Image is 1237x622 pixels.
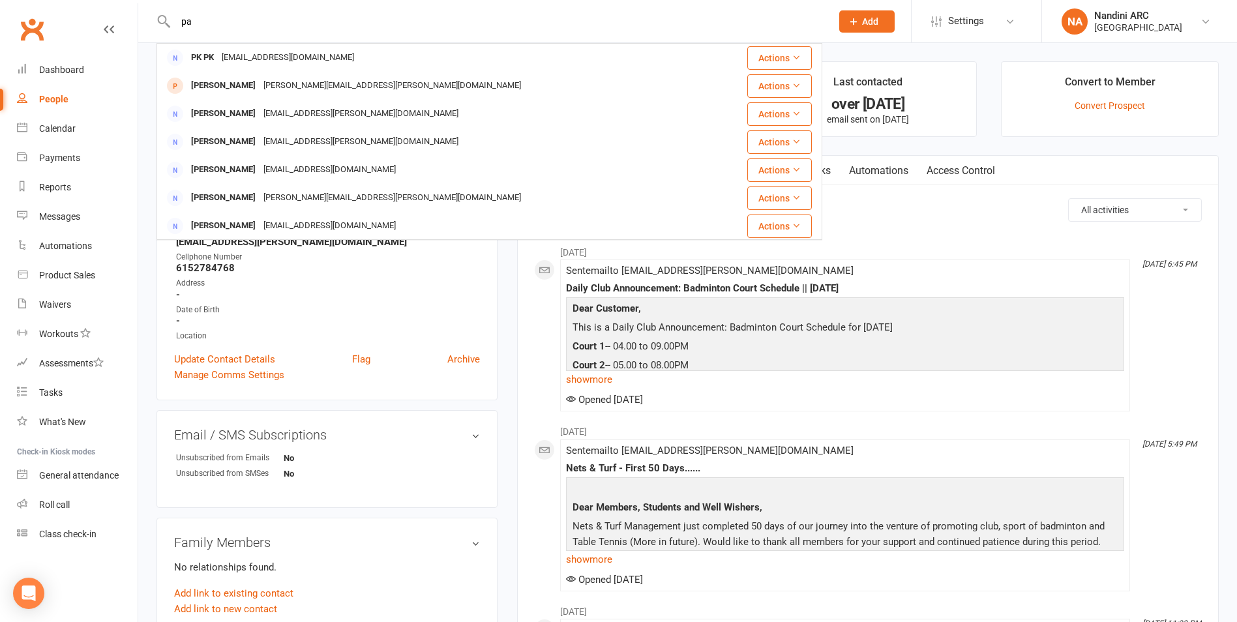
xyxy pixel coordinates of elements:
[176,289,480,301] strong: -
[39,153,80,163] div: Payments
[566,463,1124,474] div: Nets & Turf - First 50 Days......
[747,215,812,238] button: Actions
[39,299,71,310] div: Waivers
[1065,74,1155,97] div: Convert to Member
[1075,100,1145,111] a: Convert Prospect
[39,65,84,75] div: Dashboard
[566,574,643,585] span: Opened [DATE]
[39,241,92,251] div: Automations
[39,499,70,510] div: Roll call
[566,394,643,406] span: Opened [DATE]
[39,211,80,222] div: Messages
[174,585,293,601] a: Add link to existing contact
[1094,22,1182,33] div: [GEOGRAPHIC_DATA]
[39,358,104,368] div: Assessments
[833,74,902,97] div: Last contacted
[566,283,1124,294] div: Daily Club Announcement: Badminton Court Schedule || [DATE]
[534,239,1202,259] li: [DATE]
[174,601,277,617] a: Add link to new contact
[260,76,525,95] div: [PERSON_NAME][EMAIL_ADDRESS][PERSON_NAME][DOMAIN_NAME]
[174,535,480,550] h3: Family Members
[573,359,689,371] span: -- 05.00 to 08.00PM
[17,319,138,349] a: Workouts
[39,182,71,192] div: Reports
[17,114,138,143] a: Calendar
[39,387,63,398] div: Tasks
[17,202,138,231] a: Messages
[17,349,138,378] a: Assessments
[17,261,138,290] a: Product Sales
[573,501,762,513] b: Dear Members, Students and Well Wishers,
[39,470,119,481] div: General attendance
[176,251,480,263] div: Cellphone Number
[17,231,138,261] a: Automations
[1062,8,1088,35] div: NA
[747,186,812,210] button: Actions
[174,428,480,442] h3: Email / SMS Subscriptions
[566,445,854,456] span: Sent email to [EMAIL_ADDRESS][PERSON_NAME][DOMAIN_NAME]
[187,76,260,95] div: [PERSON_NAME]
[917,156,1004,186] a: Access Control
[566,370,1124,389] a: show more
[176,452,284,464] div: Unsubscribed from Emails
[566,550,1124,569] a: show more
[39,417,86,427] div: What's New
[17,490,138,520] a: Roll call
[948,7,984,36] span: Settings
[840,156,917,186] a: Automations
[534,418,1202,439] li: [DATE]
[747,46,812,70] button: Actions
[747,130,812,154] button: Actions
[187,216,260,235] div: [PERSON_NAME]
[747,158,812,182] button: Actions
[284,469,359,479] strong: No
[39,123,76,134] div: Calendar
[176,236,480,248] strong: [EMAIL_ADDRESS][PERSON_NAME][DOMAIN_NAME]
[260,160,400,179] div: [EMAIL_ADDRESS][DOMAIN_NAME]
[573,321,893,333] span: This is a Daily Club Announcement: Badminton Court Schedule for [DATE]
[16,13,48,46] a: Clubworx
[17,290,138,319] a: Waivers
[176,277,480,289] div: Address
[17,85,138,114] a: People
[534,198,1202,218] h3: Activity
[13,578,44,609] div: Open Intercom Messenger
[39,270,95,280] div: Product Sales
[17,461,138,490] a: General attendance kiosk mode
[1142,259,1197,269] i: [DATE] 6:45 PM
[187,132,260,151] div: [PERSON_NAME]
[284,453,359,463] strong: No
[566,265,854,276] span: Sent email to [EMAIL_ADDRESS][PERSON_NAME][DOMAIN_NAME]
[176,304,480,316] div: Date of Birth
[573,340,605,352] b: Court 1
[771,114,964,125] p: email sent on [DATE]
[187,104,260,123] div: [PERSON_NAME]
[260,132,462,151] div: [EMAIL_ADDRESS][PERSON_NAME][DOMAIN_NAME]
[260,104,462,123] div: [EMAIL_ADDRESS][PERSON_NAME][DOMAIN_NAME]
[176,315,480,327] strong: -
[839,10,895,33] button: Add
[176,467,284,480] div: Unsubscribed from SMSes
[260,216,400,235] div: [EMAIL_ADDRESS][DOMAIN_NAME]
[17,520,138,549] a: Class kiosk mode
[352,351,370,367] a: Flag
[573,303,641,314] b: Dear Customer,
[39,94,68,104] div: People
[176,330,480,342] div: Location
[573,520,1105,563] span: Nets & Turf Management just completed 50 days of our journey into the venture of promoting club, ...
[1094,10,1182,22] div: Nandini ARC
[747,102,812,126] button: Actions
[174,559,480,575] p: No relationships found.
[534,598,1202,619] li: [DATE]
[862,16,878,27] span: Add
[176,262,480,274] strong: 6152784768
[187,188,260,207] div: [PERSON_NAME]
[187,160,260,179] div: [PERSON_NAME]
[17,378,138,407] a: Tasks
[171,12,822,31] input: Search...
[771,97,964,111] div: over [DATE]
[174,351,275,367] a: Update Contact Details
[260,188,525,207] div: [PERSON_NAME][EMAIL_ADDRESS][PERSON_NAME][DOMAIN_NAME]
[174,367,284,383] a: Manage Comms Settings
[218,48,358,67] div: [EMAIL_ADDRESS][DOMAIN_NAME]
